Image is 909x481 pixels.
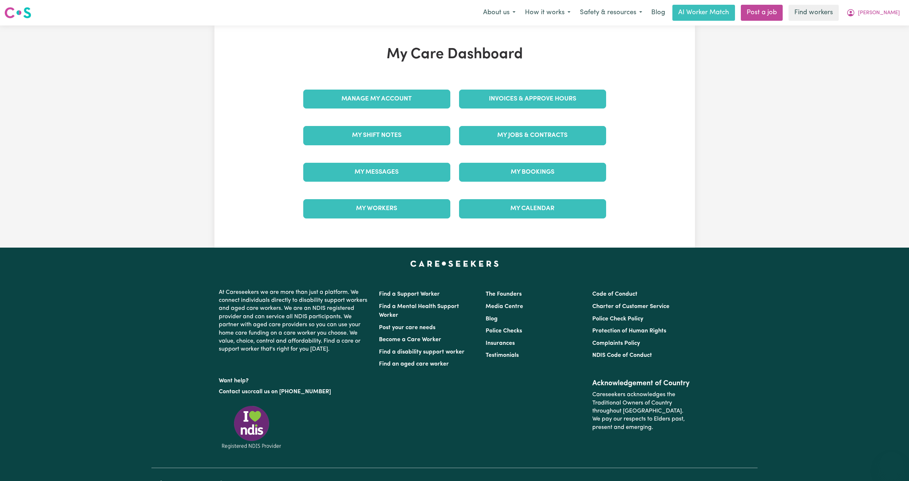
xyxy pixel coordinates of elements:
a: Careseekers home page [410,261,499,267]
p: At Careseekers we are more than just a platform. We connect individuals directly to disability su... [219,285,370,356]
h1: My Care Dashboard [299,46,610,63]
iframe: Button to launch messaging window, conversation in progress [880,452,903,475]
a: Find a disability support worker [379,349,465,355]
a: Contact us [219,389,248,395]
button: How it works [520,5,575,20]
h2: Acknowledgement of Country [592,379,690,388]
a: Code of Conduct [592,291,637,297]
a: My Jobs & Contracts [459,126,606,145]
p: Want help? [219,374,370,385]
a: My Messages [303,163,450,182]
a: My Shift Notes [303,126,450,145]
a: Police Checks [486,328,522,334]
p: or [219,385,370,399]
button: Safety & resources [575,5,647,20]
a: Media Centre [486,304,523,310]
a: Blog [647,5,669,21]
a: Blog [486,316,498,322]
a: Protection of Human Rights [592,328,666,334]
a: Become a Care Worker [379,337,441,343]
a: My Bookings [459,163,606,182]
a: Invoices & Approve Hours [459,90,606,109]
a: The Founders [486,291,522,297]
a: Post your care needs [379,325,435,331]
a: Testimonials [486,352,519,358]
a: Careseekers logo [4,4,31,21]
a: NDIS Code of Conduct [592,352,652,358]
a: Police Check Policy [592,316,643,322]
a: My Calendar [459,199,606,218]
a: call us on [PHONE_NUMBER] [253,389,331,395]
a: Find an aged care worker [379,361,449,367]
p: Careseekers acknowledges the Traditional Owners of Country throughout [GEOGRAPHIC_DATA]. We pay o... [592,388,690,434]
a: Insurances [486,340,515,346]
a: Find workers [789,5,839,21]
a: Post a job [741,5,783,21]
a: Charter of Customer Service [592,304,669,310]
img: Careseekers logo [4,6,31,19]
a: Find a Support Worker [379,291,440,297]
button: My Account [842,5,905,20]
a: Find a Mental Health Support Worker [379,304,459,318]
button: About us [478,5,520,20]
a: Complaints Policy [592,340,640,346]
a: My Workers [303,199,450,218]
span: [PERSON_NAME] [858,9,900,17]
img: Registered NDIS provider [219,405,284,450]
a: Manage My Account [303,90,450,109]
a: AI Worker Match [672,5,735,21]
